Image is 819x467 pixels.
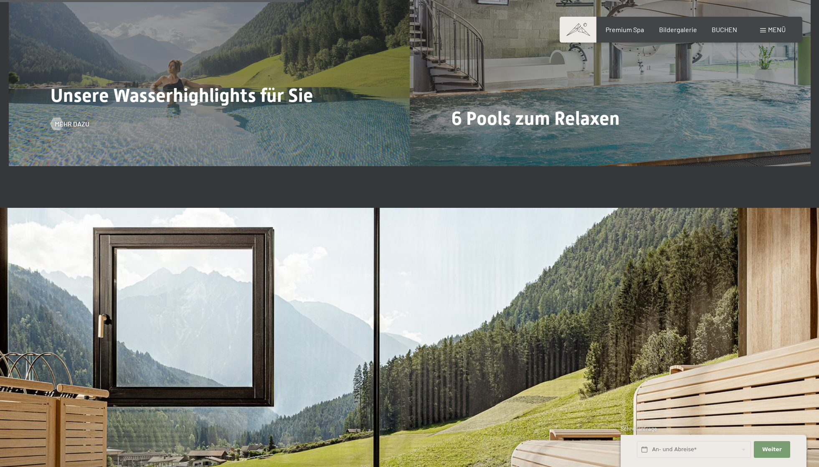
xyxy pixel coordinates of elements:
span: Unsere Wasserhighlights für Sie [51,84,313,106]
span: 6 Pools zum Relaxen [451,107,620,129]
button: Weiter [754,441,790,458]
a: BUCHEN [712,25,737,33]
span: Mehr dazu [55,119,89,129]
span: Menü [768,25,786,33]
a: Bildergalerie [659,25,697,33]
a: Premium Spa [606,25,644,33]
span: Weiter [762,446,782,453]
span: Schnellanfrage [621,425,657,432]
